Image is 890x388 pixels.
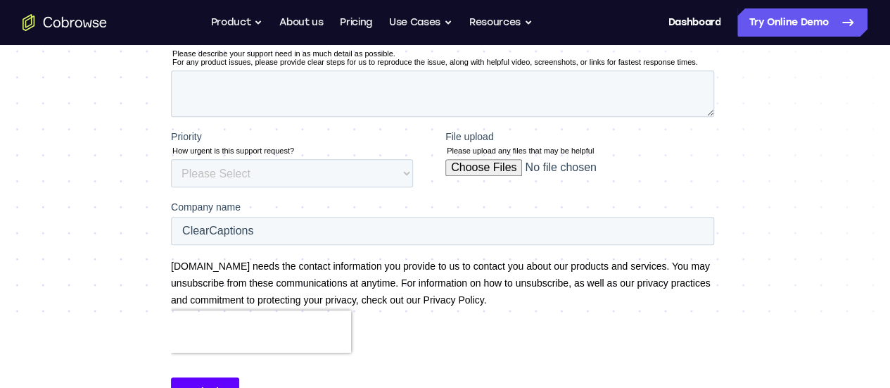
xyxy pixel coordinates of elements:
a: Go to the home page [23,14,107,31]
button: Resources [469,8,533,37]
button: Product [211,8,263,37]
legend: Please upload any files that may be helpful [274,242,549,251]
a: Pricing [340,8,372,37]
span: File upload [274,227,323,238]
a: Try Online Demo [737,8,867,37]
button: Use Cases [389,8,452,37]
a: About us [279,8,323,37]
a: Dashboard [668,8,720,37]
